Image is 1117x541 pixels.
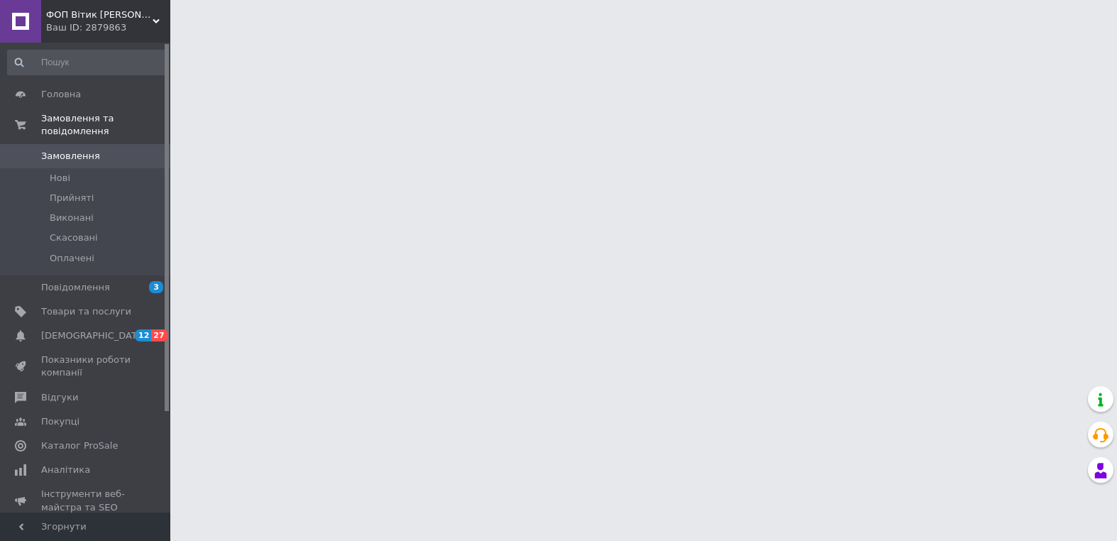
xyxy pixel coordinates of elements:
span: Головна [41,88,81,101]
span: Прийняті [50,192,94,204]
span: 12 [135,329,151,341]
span: ФОП Вітик О.С. [46,9,153,21]
span: Замовлення [41,150,100,163]
span: Виконані [50,212,94,224]
span: Скасовані [50,231,98,244]
div: Ваш ID: 2879863 [46,21,170,34]
span: 3 [149,281,163,293]
span: Аналітика [41,464,90,476]
span: 27 [151,329,167,341]
input: Пошук [7,50,167,75]
span: [DEMOGRAPHIC_DATA] [41,329,146,342]
span: Відгуки [41,391,78,404]
span: Каталог ProSale [41,439,118,452]
span: Покупці [41,415,79,428]
span: Товари та послуги [41,305,131,318]
span: Показники роботи компанії [41,354,131,379]
span: Нові [50,172,70,185]
span: Інструменти веб-майстра та SEO [41,488,131,513]
span: Оплачені [50,252,94,265]
span: Замовлення та повідомлення [41,112,170,138]
span: Повідомлення [41,281,110,294]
